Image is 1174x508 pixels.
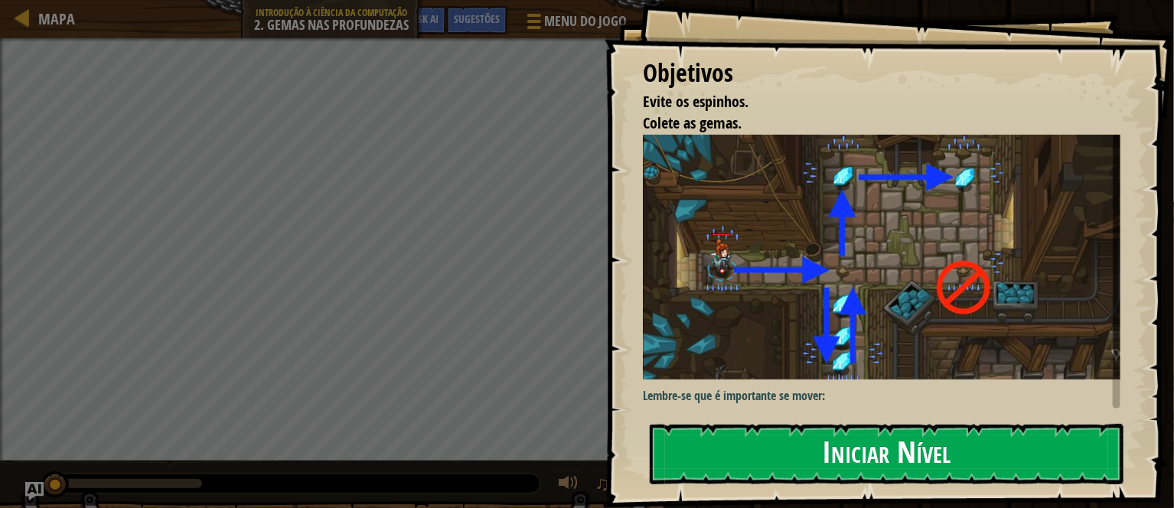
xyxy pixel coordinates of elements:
span: Colete as gemas. [643,112,742,133]
li: Evite os espinhos. [624,91,1117,113]
a: Mapa [31,8,75,29]
span: Ask AI [413,11,439,26]
span: Evite os espinhos. [643,91,748,112]
span: Mapa [38,8,75,29]
span: ♫ [595,472,610,495]
button: Iniciar Nível [650,424,1123,484]
p: Lembre-se que é importante se mover: [643,387,1131,405]
span: Sugestões [454,11,500,26]
span: Menu do Jogo [544,11,628,31]
button: Ajuste o volume [553,470,584,501]
button: Ask AI [25,482,44,500]
img: Gems in the deep [643,135,1131,380]
li: Colete as gemas. [624,112,1117,135]
div: Objetivos [643,56,1120,91]
button: Menu do Jogo [515,6,637,42]
button: ♫ [592,470,618,501]
button: Ask AI [405,6,446,34]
